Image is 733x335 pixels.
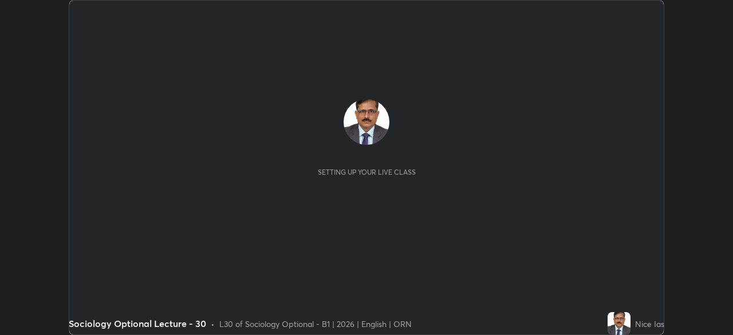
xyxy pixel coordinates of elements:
div: • [211,318,215,330]
div: Sociology Optional Lecture - 30 [69,317,206,330]
img: 2a9365249e734fd0913b2ddaeeb82e22.jpg [608,312,630,335]
div: Setting up your live class [318,168,416,176]
img: 2a9365249e734fd0913b2ddaeeb82e22.jpg [344,99,389,145]
div: L30 of Sociology Optional - B1 | 2026 | English | ORN [219,318,412,330]
div: Nice Ias [635,318,664,330]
